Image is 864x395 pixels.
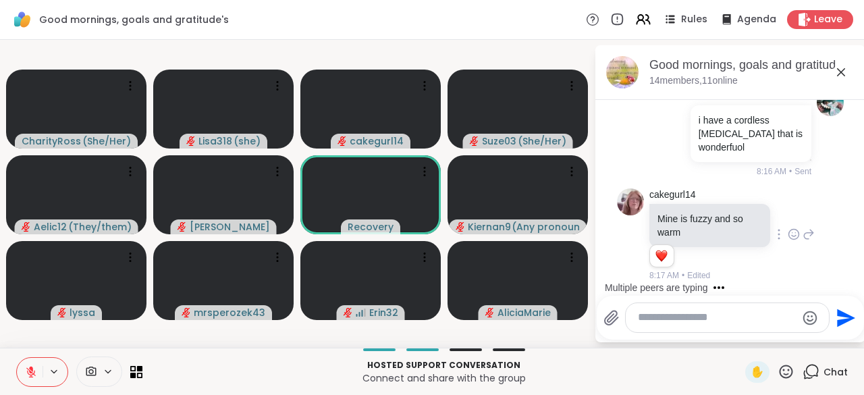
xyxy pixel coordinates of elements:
span: lyssa [70,306,95,319]
span: ( Any pronouns ) [512,220,580,234]
span: Edited [687,269,710,282]
p: Mine is fuzzy and so warm [657,212,762,239]
p: 14 members, 11 online [649,74,738,88]
button: Send [830,302,860,333]
span: Rules [681,13,707,26]
span: cakegurl14 [350,134,404,148]
span: Chat [823,365,848,379]
span: audio-muted [186,136,196,146]
span: audio-muted [22,222,31,232]
span: audio-muted [485,308,495,317]
span: • [789,165,792,178]
p: Hosted support conversation [151,359,737,371]
span: audio-muted [470,136,479,146]
button: Reactions: love [654,251,668,261]
img: Good mornings, goals and gratitude's, Oct 08 [606,56,639,88]
span: CharityRoss [22,134,81,148]
div: Multiple peers are typing [605,281,708,294]
button: Emoji picker [802,310,818,326]
span: audio-muted [456,222,465,232]
span: Aelic12 [34,220,67,234]
span: mrsperozek43 [194,306,265,319]
span: 8:17 AM [649,269,679,282]
span: ( She/Her ) [82,134,131,148]
span: audio-muted [57,308,67,317]
span: Suze03 [482,134,516,148]
div: Good mornings, goals and gratitude's, [DATE] [649,57,855,74]
div: Reaction list [650,245,674,267]
span: Kiernan93 [468,220,510,234]
img: https://sharewell-space-live.sfo3.digitaloceanspaces.com/user-generated/0ae773e8-4ed3-419a-8ed2-f... [617,188,644,215]
span: Lisa318 [198,134,232,148]
span: audio-muted [344,308,353,317]
span: ( She/Her ) [518,134,566,148]
span: • [682,269,684,282]
span: Sent [794,165,811,178]
img: ShareWell Logomark [11,8,34,31]
span: audio-muted [182,308,191,317]
span: Agenda [737,13,776,26]
span: ( They/them ) [68,220,132,234]
img: https://sharewell-space-live.sfo3.digitaloceanspaces.com/user-generated/94f9971b-ca6f-4186-bcd3-a... [817,89,844,116]
p: i have a cordless [MEDICAL_DATA] that is wonderfuol [699,113,803,154]
span: Recovery [348,220,394,234]
p: Connect and share with the group [151,371,737,385]
span: ✋ [751,364,764,380]
span: AliciaMarie [497,306,551,319]
span: audio-muted [337,136,347,146]
span: 8:16 AM [757,165,786,178]
a: cakegurl14 [649,188,696,202]
span: Erin32 [369,306,398,319]
span: ( she ) [234,134,261,148]
span: [PERSON_NAME] [190,220,270,234]
span: audio-muted [178,222,187,232]
textarea: Type your message [638,311,796,325]
span: Good mornings, goals and gratitude's [39,13,229,26]
span: Leave [814,13,842,26]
